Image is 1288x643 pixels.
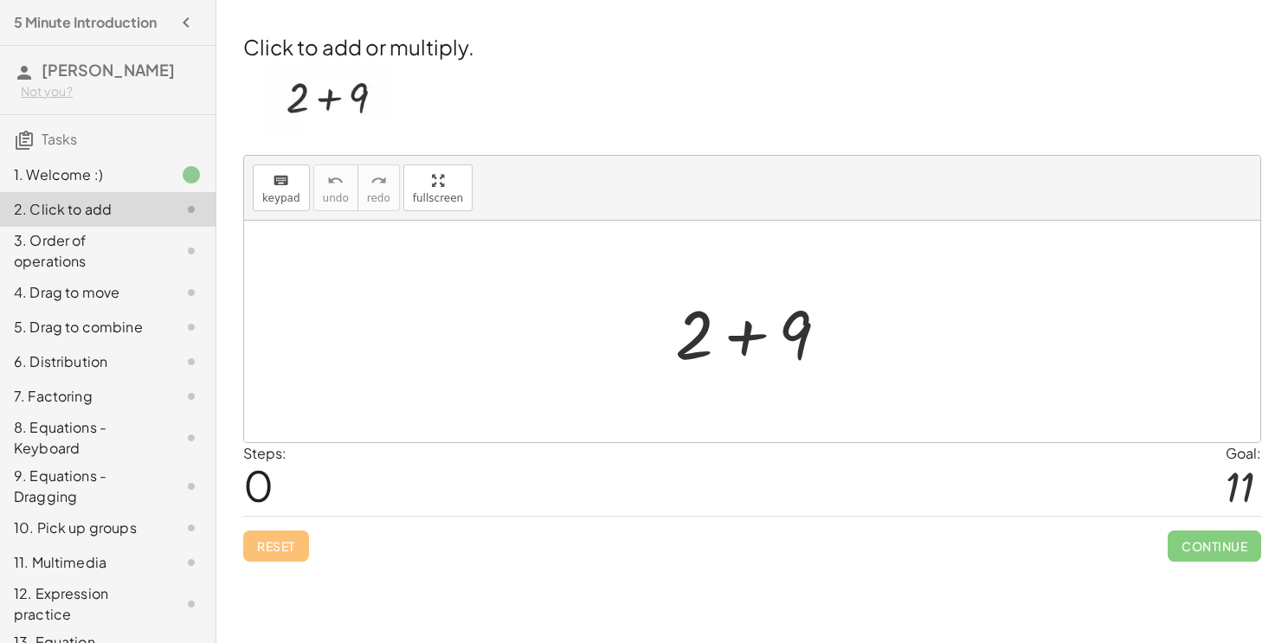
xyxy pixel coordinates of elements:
img: acc24cad2d66776ab3378aca534db7173dae579742b331bb719a8ca59f72f8de.webp [264,61,391,137]
button: keyboardkeypad [253,164,310,211]
i: Task not started. [181,476,202,497]
i: Task not started. [181,386,202,407]
button: fullscreen [403,164,473,211]
div: 6. Distribution [14,351,153,372]
div: 2. Click to add [14,199,153,220]
span: fullscreen [413,192,463,204]
i: Task not started. [181,282,202,303]
span: undo [323,192,349,204]
div: 12. Expression practice [14,583,153,625]
i: Task not started. [181,428,202,448]
i: Task not started. [181,241,202,261]
div: 11. Multimedia [14,552,153,573]
div: 7. Factoring [14,386,153,407]
i: Task not started. [181,351,202,372]
i: keyboard [273,170,289,191]
span: 0 [243,459,274,511]
button: undoundo [313,164,358,211]
i: Task not started. [181,518,202,538]
div: 8. Equations - Keyboard [14,417,153,459]
div: 10. Pick up groups [14,518,153,538]
div: 5. Drag to combine [14,317,153,338]
span: Tasks [42,130,77,148]
label: Steps: [243,444,287,462]
button: redoredo [357,164,400,211]
div: 4. Drag to move [14,282,153,303]
span: redo [367,192,390,204]
i: Task not started. [181,552,202,573]
i: Task not started. [181,594,202,614]
h2: Click to add or multiply. [243,32,1261,61]
div: 9. Equations - Dragging [14,466,153,507]
i: undo [327,170,344,191]
span: [PERSON_NAME] [42,60,175,80]
div: 1. Welcome :) [14,164,153,185]
i: Task finished. [181,164,202,185]
h4: 5 Minute Introduction [14,12,157,33]
i: Task not started. [181,199,202,220]
div: Goal: [1226,443,1261,464]
i: Task not started. [181,317,202,338]
span: keypad [262,192,300,204]
div: Not you? [21,83,202,100]
div: 3. Order of operations [14,230,153,272]
i: redo [370,170,387,191]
